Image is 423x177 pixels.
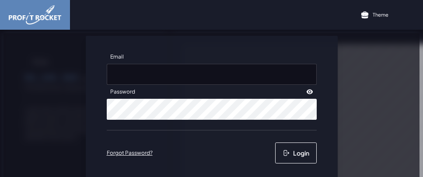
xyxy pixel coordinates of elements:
[107,85,139,99] label: Password
[9,5,61,24] img: image
[275,142,317,163] button: Login
[107,50,127,64] label: Email
[373,11,388,18] p: Theme
[107,149,153,156] a: Forgot Password?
